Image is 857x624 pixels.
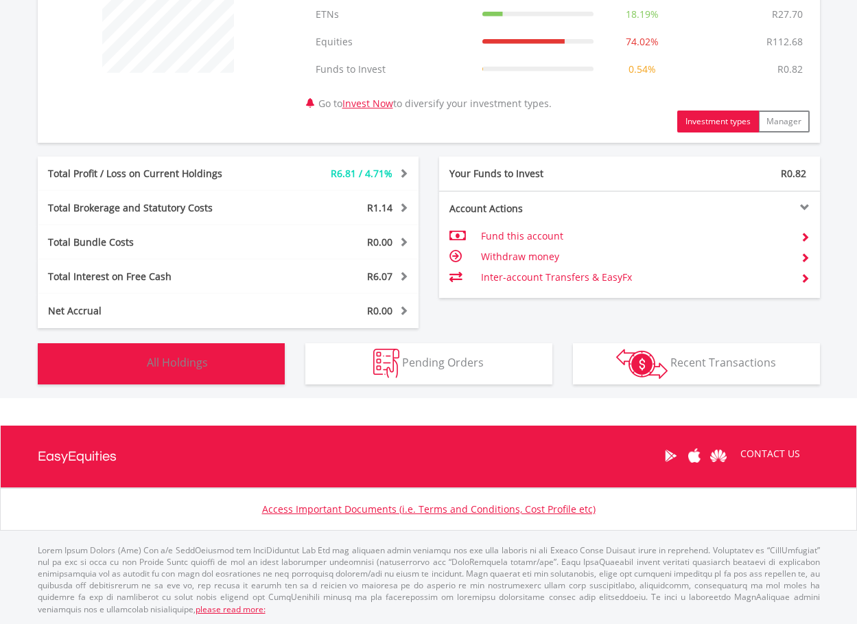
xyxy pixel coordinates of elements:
[342,97,393,110] a: Invest Now
[771,56,810,83] td: R0.82
[147,355,208,370] span: All Holdings
[760,28,810,56] td: R112.68
[115,349,144,378] img: holdings-wht.png
[481,226,789,246] td: Fund this account
[38,304,260,318] div: Net Accrual
[367,270,392,283] span: R6.07
[683,435,707,477] a: Apple
[262,502,596,516] a: Access Important Documents (i.e. Terms and Conditions, Cost Profile etc)
[38,235,260,249] div: Total Bundle Costs
[38,426,117,487] a: EasyEquities
[765,1,810,28] td: R27.70
[573,343,820,384] button: Recent Transactions
[670,355,776,370] span: Recent Transactions
[600,56,684,83] td: 0.54%
[309,28,476,56] td: Equities
[659,435,683,477] a: Google Play
[38,167,260,181] div: Total Profit / Loss on Current Holdings
[439,202,630,216] div: Account Actions
[731,435,810,473] a: CONTACT US
[331,167,392,180] span: R6.81 / 4.71%
[367,235,392,249] span: R0.00
[758,111,810,132] button: Manager
[600,28,684,56] td: 74.02%
[38,343,285,384] button: All Holdings
[367,304,392,317] span: R0.00
[305,343,552,384] button: Pending Orders
[402,355,484,370] span: Pending Orders
[309,1,476,28] td: ETNs
[481,246,789,267] td: Withdraw money
[367,201,392,214] span: R1.14
[677,111,759,132] button: Investment types
[600,1,684,28] td: 18.19%
[781,167,806,180] span: R0.82
[439,167,630,181] div: Your Funds to Invest
[707,435,731,477] a: Huawei
[481,267,789,288] td: Inter-account Transfers & EasyFx
[373,349,399,378] img: pending_instructions-wht.png
[309,56,476,83] td: Funds to Invest
[196,603,266,615] a: please read more:
[38,270,260,284] div: Total Interest on Free Cash
[38,201,260,215] div: Total Brokerage and Statutory Costs
[616,349,668,379] img: transactions-zar-wht.png
[38,544,820,615] p: Lorem Ipsum Dolors (Ame) Con a/e SeddOeiusmod tem InciDiduntut Lab Etd mag aliquaen admin veniamq...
